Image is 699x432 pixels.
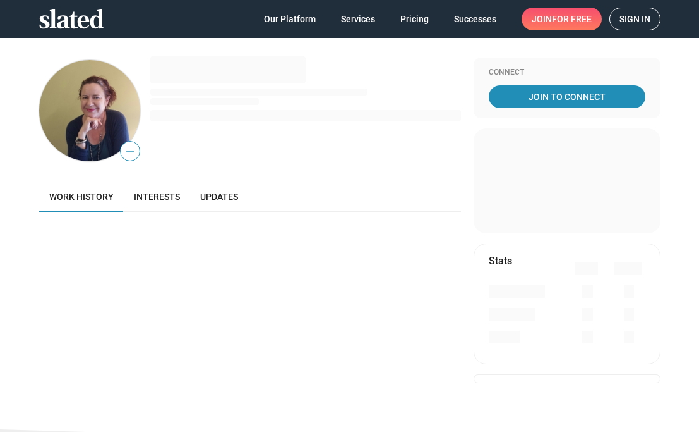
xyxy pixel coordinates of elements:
span: Sign in [619,8,650,30]
a: Pricing [390,8,439,30]
a: Sign in [609,8,660,30]
span: for free [552,8,592,30]
span: Interests [134,192,180,202]
mat-card-title: Stats [489,254,512,268]
span: Work history [49,192,114,202]
div: Connect [489,68,645,78]
span: Our Platform [264,8,316,30]
span: Services [341,8,375,30]
a: Services [331,8,385,30]
span: Updates [200,192,238,202]
span: Pricing [400,8,429,30]
a: Join To Connect [489,85,645,108]
a: Updates [190,182,248,212]
a: Interests [124,182,190,212]
a: Our Platform [254,8,326,30]
a: Successes [444,8,506,30]
a: Work history [39,182,124,212]
span: Join [532,8,592,30]
span: Successes [454,8,496,30]
a: Joinfor free [522,8,602,30]
span: Join To Connect [491,85,643,108]
span: — [121,144,140,160]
